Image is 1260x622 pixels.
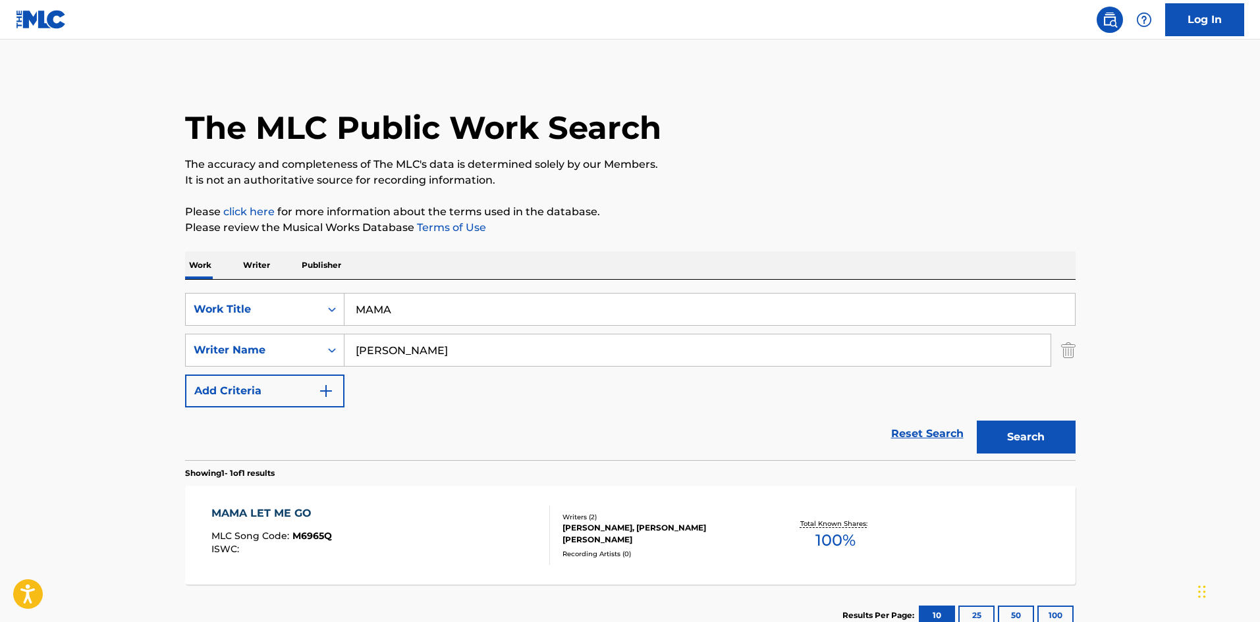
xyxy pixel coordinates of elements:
span: M6965Q [292,530,332,542]
a: Terms of Use [414,221,486,234]
div: Work Title [194,301,312,317]
img: help [1136,12,1152,28]
a: MAMA LET ME GOMLC Song Code:M6965QISWC:Writers (2)[PERSON_NAME], [PERSON_NAME] [PERSON_NAME]Recor... [185,486,1076,584]
div: MAMA LET ME GO [211,505,332,521]
iframe: Chat Widget [1194,559,1260,622]
p: The accuracy and completeness of The MLC's data is determined solely by our Members. [185,157,1076,172]
p: Please for more information about the terms used in the database. [185,204,1076,220]
div: Writer Name [194,342,312,358]
h1: The MLC Public Work Search [185,108,661,147]
img: Delete Criterion [1061,334,1076,367]
img: MLC Logo [16,10,67,29]
p: Publisher [298,251,345,279]
a: Public Search [1097,7,1123,33]
img: search [1102,12,1118,28]
p: Showing 1 - 1 of 1 results [185,467,275,479]
button: Add Criteria [185,375,344,407]
span: MLC Song Code : [211,530,292,542]
div: Recording Artists ( 0 ) [562,549,761,559]
p: Work [185,251,215,279]
p: Please review the Musical Works Database [185,220,1076,236]
button: Search [977,421,1076,454]
p: Total Known Shares: [800,519,871,529]
div: Widget de chat [1194,559,1260,622]
p: Writer [239,251,274,279]
p: It is not an authoritative source for recording information. [185,172,1076,188]
div: [PERSON_NAME], [PERSON_NAME] [PERSON_NAME] [562,522,761,546]
form: Search Form [185,293,1076,460]
div: Help [1131,7,1157,33]
a: click here [223,205,275,218]
p: Results Per Page: [842,609,918,621]
span: ISWC : [211,543,242,555]
a: Reset Search [885,419,970,448]
img: 9d2ae6d4665cec9f34b9.svg [318,383,334,399]
span: 100 % [815,529,856,552]
div: Writers ( 2 ) [562,512,761,522]
a: Log In [1165,3,1244,36]
div: Arrastrar [1198,572,1206,611]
